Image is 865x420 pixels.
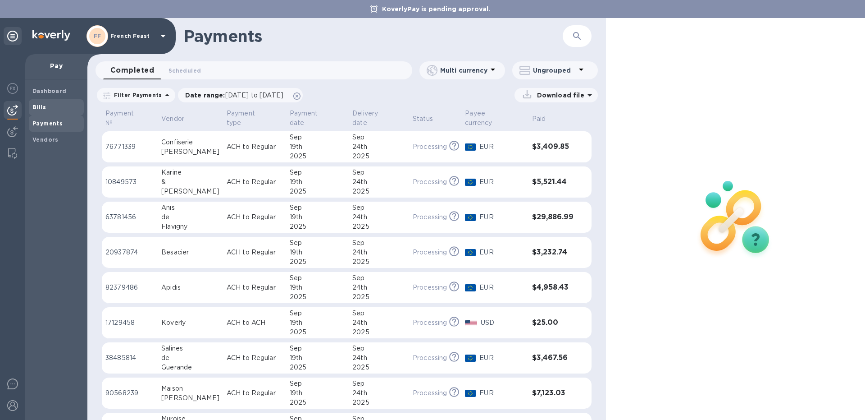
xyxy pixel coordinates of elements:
[161,353,219,363] div: de
[352,379,405,388] div: Sep
[290,328,346,337] div: 2025
[290,133,346,142] div: Sep
[413,114,433,124] p: Status
[290,238,346,248] div: Sep
[105,318,154,328] p: 17129458
[290,379,346,388] div: Sep
[352,273,405,283] div: Sep
[161,384,219,393] div: Maison
[479,142,524,152] p: EUR
[352,398,405,407] div: 2025
[290,248,346,257] div: 19th
[161,168,219,177] div: Karine
[161,363,219,372] div: Guerande
[168,66,201,75] span: Scheduled
[161,114,196,124] span: Vendor
[161,344,219,353] div: Salines
[532,354,574,362] h3: $3,467.56
[352,222,405,231] div: 2025
[105,283,154,292] p: 82379486
[413,177,447,187] p: Processing
[290,109,334,128] p: Payment date
[290,363,346,372] div: 2025
[479,212,524,222] p: EUR
[178,88,303,102] div: Date range:[DATE] to [DATE]
[290,273,346,283] div: Sep
[227,318,282,328] p: ACH to ACH
[532,318,574,327] h3: $25.00
[413,353,447,363] p: Processing
[352,344,405,353] div: Sep
[290,353,346,363] div: 19th
[479,248,524,257] p: EUR
[161,203,219,212] div: Anis
[413,212,447,222] p: Processing
[352,203,405,212] div: Sep
[105,109,154,128] span: Payment №
[290,398,346,407] div: 2025
[290,388,346,398] div: 19th
[352,318,405,328] div: 24th
[290,109,346,128] span: Payment date
[227,177,282,187] p: ACH to Regular
[532,114,546,124] p: Paid
[465,320,477,326] img: USD
[32,88,67,94] b: Dashboard
[532,143,574,151] h3: $3,409.85
[413,142,447,152] p: Processing
[440,66,487,75] p: Multi currency
[290,152,346,161] div: 2025
[105,177,154,187] p: 10849573
[352,177,405,187] div: 24th
[290,292,346,302] div: 2025
[4,27,22,45] div: Unpin categories
[161,147,219,157] div: [PERSON_NAME]
[32,104,46,111] b: Bills
[465,109,513,128] p: Payee currency
[32,136,59,143] b: Vendors
[105,109,142,128] p: Payment №
[290,187,346,196] div: 2025
[352,142,405,152] div: 24th
[532,178,574,186] h3: $5,521.44
[532,283,574,292] h3: $4,958.43
[7,83,18,94] img: Foreign exchange
[105,353,154,363] p: 38485814
[352,187,405,196] div: 2025
[479,283,524,292] p: EUR
[225,92,283,99] span: [DATE] to [DATE]
[161,393,219,403] div: [PERSON_NAME]
[161,318,219,328] div: Koverly
[290,222,346,231] div: 2025
[532,389,574,397] h3: $7,123.03
[110,64,154,77] span: Completed
[290,318,346,328] div: 19th
[352,328,405,337] div: 2025
[479,353,524,363] p: EUR
[227,353,282,363] p: ACH to Regular
[105,388,154,398] p: 90568239
[352,283,405,292] div: 24th
[352,388,405,398] div: 24th
[352,363,405,372] div: 2025
[352,109,394,128] p: Delivery date
[533,91,584,100] p: Download file
[227,283,282,292] p: ACH to Regular
[413,114,445,124] span: Status
[161,138,219,147] div: Confiserie
[227,388,282,398] p: ACH to Regular
[532,213,574,222] h3: $29,886.99
[413,283,447,292] p: Processing
[352,353,405,363] div: 24th
[161,248,219,257] div: Besacier
[352,133,405,142] div: Sep
[94,32,101,39] b: FF
[161,187,219,196] div: [PERSON_NAME]
[161,222,219,231] div: Flavigny
[481,318,525,328] p: USD
[227,109,282,128] span: Payment type
[227,248,282,257] p: ACH to Regular
[413,388,447,398] p: Processing
[479,388,524,398] p: EUR
[290,344,346,353] div: Sep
